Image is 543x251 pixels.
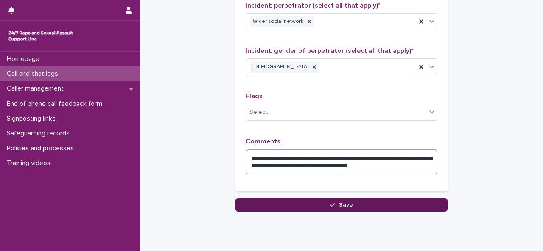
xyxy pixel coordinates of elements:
[250,61,310,73] div: [DEMOGRAPHIC_DATA]
[249,108,271,117] div: Select...
[3,85,70,93] p: Caller management
[246,138,280,145] span: Comments
[3,100,109,108] p: End of phone call feedback form
[246,2,380,9] span: Incident: perpetrator (select all that apply)
[3,130,76,138] p: Safeguarding records
[235,198,448,212] button: Save
[250,16,305,28] div: Wider social network
[3,70,65,78] p: Call and chat logs
[3,144,81,152] p: Policies and processes
[3,159,57,167] p: Training videos
[3,115,62,123] p: Signposting links
[3,55,46,63] p: Homepage
[246,47,413,54] span: Incident: gender of perpetrator (select all that apply)
[7,28,75,44] img: rhQMoQhaT3yELyF149Cw
[246,93,263,99] span: Flags
[339,202,353,208] span: Save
